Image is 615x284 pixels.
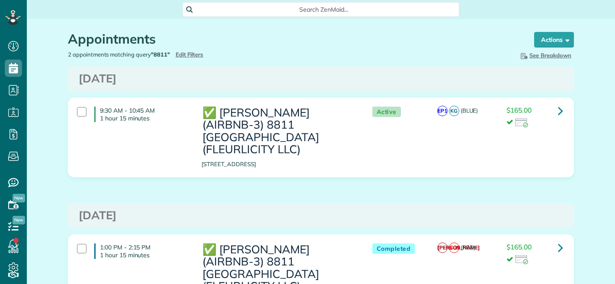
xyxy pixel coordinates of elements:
[506,106,532,114] span: $165.00
[79,209,563,222] h3: [DATE]
[79,73,563,85] h3: [DATE]
[94,107,189,122] h4: 9:30 AM - 10:45 AM
[461,244,476,251] span: (RED)
[437,243,448,253] span: [PERSON_NAME]
[516,50,574,60] button: See Breakdown
[13,194,25,202] span: New
[372,243,415,254] span: Completed
[515,118,528,128] img: icon_credit_card_success-27c2c4fc500a7f1a58a13ef14842cb958d03041fefb464fd2e53c949a5770e83.png
[61,50,321,59] div: 2 appointments matching query
[506,243,532,251] span: $165.00
[449,106,459,116] span: KG
[100,114,189,122] p: 1 hour 15 minutes
[202,160,355,168] p: [STREET_ADDRESS]
[515,255,528,265] img: icon_credit_card_success-27c2c4fc500a7f1a58a13ef14842cb958d03041fefb464fd2e53c949a5770e83.png
[100,251,189,259] p: 1 hour 15 minutes
[449,243,459,253] span: CG1
[68,32,518,46] h1: Appointments
[534,32,574,47] button: Actions
[151,51,170,58] strong: "8811"
[461,107,478,114] span: (BLUE)
[372,107,401,117] span: Active
[437,106,448,116] span: EP1
[13,216,25,224] span: New
[176,51,204,58] a: Edit Filters
[94,243,189,259] h4: 1:00 PM - 2:15 PM
[202,107,355,156] h3: ✅ [PERSON_NAME] (AIRBNB-3) 8811 [GEOGRAPHIC_DATA] (FLEURLICITY LLC)
[519,52,571,59] span: See Breakdown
